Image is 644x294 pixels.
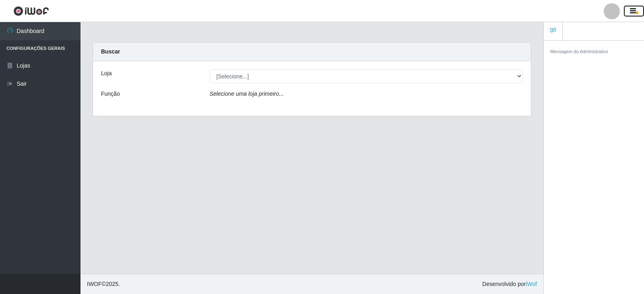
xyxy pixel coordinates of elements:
[101,90,120,98] label: Função
[526,281,537,287] a: iWof
[210,90,284,97] i: Selecione uma loja primeiro...
[87,281,102,287] span: IWOF
[482,280,537,288] span: Desenvolvido por
[87,280,120,288] span: © 2025 .
[550,49,608,54] small: Mensagem do Administrativo
[101,69,111,78] label: Loja
[101,48,120,55] strong: Buscar
[13,6,49,16] img: CoreUI Logo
